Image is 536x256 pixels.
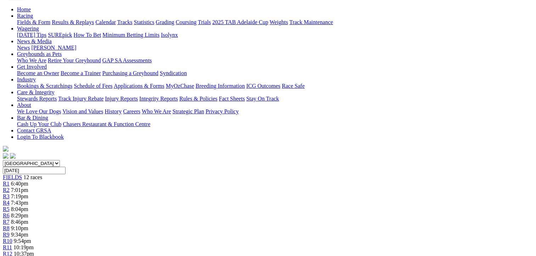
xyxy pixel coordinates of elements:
span: 8:29pm [11,212,28,218]
a: Login To Blackbook [17,134,64,140]
a: Calendar [95,19,116,25]
a: Weights [270,19,288,25]
a: Greyhounds as Pets [17,51,62,57]
a: News & Media [17,38,52,44]
a: FIELDS [3,174,22,180]
a: Vision and Values [62,108,103,114]
span: R7 [3,219,10,225]
span: 9:54pm [14,238,31,244]
span: 7:43pm [11,200,28,206]
div: Get Involved [17,70,533,76]
input: Select date [3,167,66,174]
a: Bar & Dining [17,115,48,121]
a: History [105,108,122,114]
a: Contact GRSA [17,127,51,133]
a: [PERSON_NAME] [31,45,76,51]
a: Become an Owner [17,70,59,76]
a: R5 [3,206,10,212]
img: logo-grsa-white.png [3,146,9,152]
a: Industry [17,76,36,83]
a: R10 [3,238,12,244]
span: 7:19pm [11,193,28,199]
span: R9 [3,232,10,238]
a: Schedule of Fees [74,83,112,89]
a: Isolynx [161,32,178,38]
a: Integrity Reports [139,96,178,102]
a: How To Bet [74,32,101,38]
a: Race Safe [282,83,304,89]
a: Become a Trainer [61,70,101,76]
a: Fields & Form [17,19,50,25]
a: Retire Your Greyhound [48,57,101,63]
div: Racing [17,19,533,25]
a: Stewards Reports [17,96,57,102]
a: Applications & Forms [114,83,164,89]
a: Breeding Information [196,83,245,89]
a: R6 [3,212,10,218]
a: Cash Up Your Club [17,121,61,127]
a: We Love Our Dogs [17,108,61,114]
a: About [17,102,31,108]
span: 7:01pm [11,187,28,193]
a: R8 [3,225,10,231]
a: Racing [17,13,33,19]
div: Greyhounds as Pets [17,57,533,64]
a: Get Involved [17,64,47,70]
a: Strategic Plan [173,108,204,114]
a: MyOzChase [166,83,194,89]
span: 12 races [23,174,42,180]
a: R1 [3,181,10,187]
a: R2 [3,187,10,193]
div: News & Media [17,45,533,51]
a: R3 [3,193,10,199]
a: Purchasing a Greyhound [102,70,158,76]
a: Privacy Policy [205,108,239,114]
a: 2025 TAB Adelaide Cup [212,19,268,25]
a: Statistics [134,19,154,25]
a: Stay On Track [246,96,279,102]
span: 9:10pm [11,225,28,231]
a: Fact Sheets [219,96,245,102]
div: Industry [17,83,533,89]
a: News [17,45,30,51]
a: Trials [198,19,211,25]
div: Bar & Dining [17,121,533,127]
a: Rules & Policies [179,96,218,102]
a: Bookings & Scratchings [17,83,72,89]
a: Grading [156,19,174,25]
a: Careers [123,108,140,114]
a: SUREpick [48,32,72,38]
a: Care & Integrity [17,89,55,95]
img: twitter.svg [10,153,16,159]
a: Results & Replays [52,19,94,25]
a: [DATE] Tips [17,32,46,38]
div: Care & Integrity [17,96,533,102]
a: Tracks [117,19,132,25]
div: About [17,108,533,115]
a: Wagering [17,25,39,32]
span: R11 [3,244,12,250]
a: Injury Reports [105,96,138,102]
span: 10:19pm [13,244,34,250]
a: Track Injury Rebate [58,96,103,102]
a: Coursing [176,19,197,25]
a: ICG Outcomes [246,83,280,89]
a: Syndication [160,70,187,76]
span: 8:04pm [11,206,28,212]
a: R4 [3,200,10,206]
span: 8:46pm [11,219,28,225]
div: Wagering [17,32,533,38]
span: 9:34pm [11,232,28,238]
a: Minimum Betting Limits [102,32,159,38]
a: Who We Are [17,57,46,63]
a: Who We Are [142,108,171,114]
img: facebook.svg [3,153,9,159]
